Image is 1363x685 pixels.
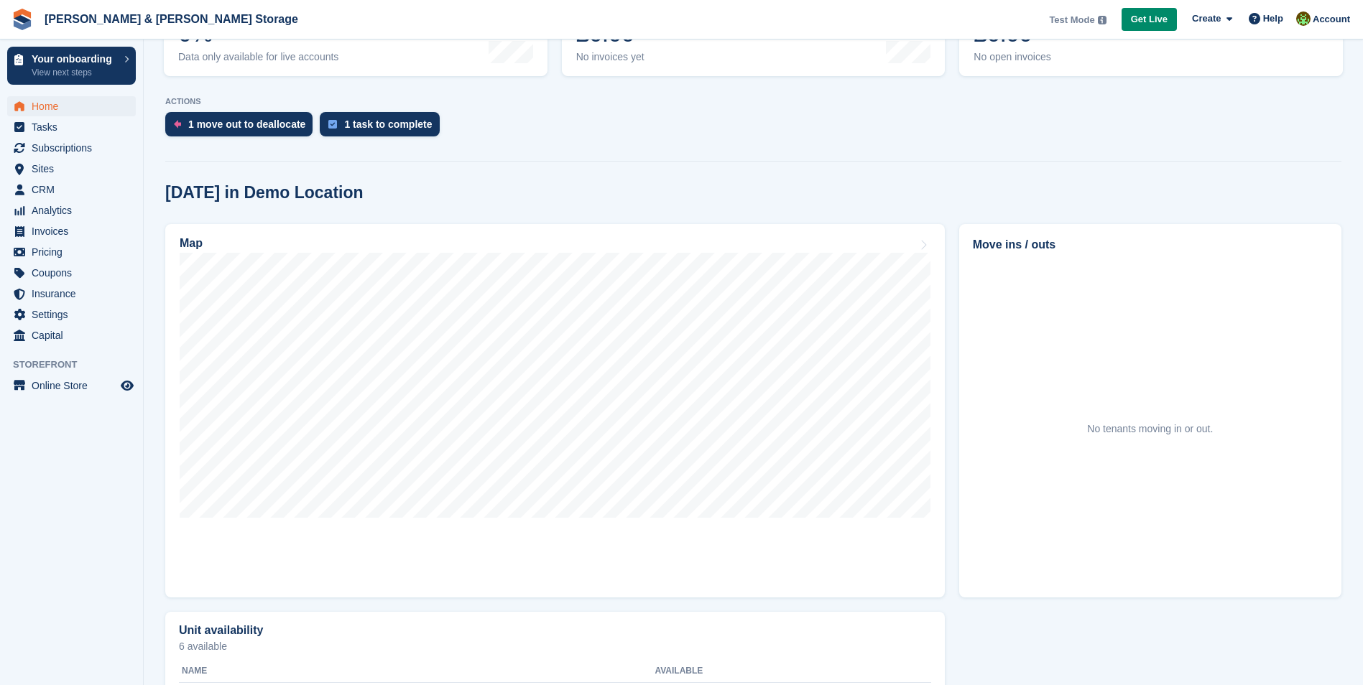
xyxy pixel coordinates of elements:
[1131,12,1168,27] span: Get Live
[1122,8,1177,32] a: Get Live
[7,96,136,116] a: menu
[32,180,118,200] span: CRM
[32,138,118,158] span: Subscriptions
[344,118,432,130] div: 1 task to complete
[974,51,1072,63] div: No open invoices
[655,660,824,683] th: Available
[179,624,263,637] h2: Unit availability
[11,9,33,30] img: stora-icon-8386f47178a22dfd0bd8f6a31ec36ba5ce8667c1dd55bd0f319d3a0aa187defe.svg
[1087,421,1213,437] div: No tenants moving in or out.
[7,263,136,283] a: menu
[1049,13,1094,27] span: Test Mode
[7,284,136,304] a: menu
[7,376,136,396] a: menu
[32,325,118,345] span: Capital
[7,180,136,200] a: menu
[165,112,320,144] a: 1 move out to deallocate
[7,200,136,220] a: menu
[32,66,117,79] p: View next steps
[1192,11,1221,26] span: Create
[32,200,118,220] span: Analytics
[165,97,1341,106] p: ACTIONS
[32,117,118,137] span: Tasks
[165,183,364,202] h2: [DATE] in Demo Location
[32,159,118,179] span: Sites
[1313,12,1350,27] span: Account
[32,263,118,283] span: Coupons
[32,242,118,262] span: Pricing
[1098,16,1106,24] img: icon-info-grey-7440780725fd019a000dd9b08b2336e03edf1995a4989e88bcd33f0948082b44.svg
[32,54,117,64] p: Your onboarding
[576,51,683,63] div: No invoices yet
[32,221,118,241] span: Invoices
[7,242,136,262] a: menu
[7,325,136,345] a: menu
[320,112,446,144] a: 1 task to complete
[973,236,1328,253] h2: Move ins / outs
[32,284,118,304] span: Insurance
[32,96,118,116] span: Home
[13,358,143,372] span: Storefront
[174,120,181,129] img: move_outs_to_deallocate_icon-f764333ba52eb49d3ac5e1228854f67142a1ed5810a6f6cc68b1a99e826820c5.svg
[188,118,305,130] div: 1 move out to deallocate
[165,224,945,597] a: Map
[179,660,655,683] th: Name
[180,237,203,250] h2: Map
[32,376,118,396] span: Online Store
[1263,11,1283,26] span: Help
[179,641,931,651] p: 6 available
[7,159,136,179] a: menu
[328,120,337,129] img: task-75834270c22a3079a89374b754ae025e5fb1db73e45f91037f5363f120a921f8.svg
[1296,11,1311,26] img: Olivia Foreman
[7,47,136,85] a: Your onboarding View next steps
[178,51,338,63] div: Data only available for live accounts
[7,304,136,325] a: menu
[32,304,118,325] span: Settings
[7,221,136,241] a: menu
[39,7,304,31] a: [PERSON_NAME] & [PERSON_NAME] Storage
[119,377,136,394] a: Preview store
[7,117,136,137] a: menu
[7,138,136,158] a: menu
